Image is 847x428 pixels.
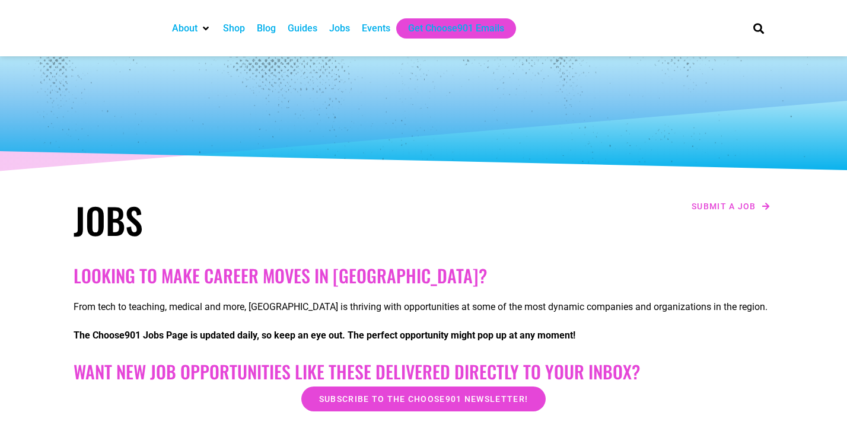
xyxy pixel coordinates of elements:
[749,18,769,38] div: Search
[688,199,773,214] a: Submit a job
[319,395,528,403] span: Subscribe to the Choose901 newsletter!
[329,21,350,36] a: Jobs
[74,199,418,241] h1: Jobs
[74,300,773,314] p: From tech to teaching, medical and more, [GEOGRAPHIC_DATA] is thriving with opportunities at some...
[408,21,504,36] a: Get Choose901 Emails
[74,361,773,382] h2: Want New Job Opportunities like these Delivered Directly to your Inbox?
[301,387,546,411] a: Subscribe to the Choose901 newsletter!
[362,21,390,36] a: Events
[74,330,575,341] strong: The Choose901 Jobs Page is updated daily, so keep an eye out. The perfect opportunity might pop u...
[166,18,217,39] div: About
[74,265,773,286] h2: Looking to make career moves in [GEOGRAPHIC_DATA]?
[166,18,733,39] nav: Main nav
[257,21,276,36] a: Blog
[692,202,756,210] span: Submit a job
[288,21,317,36] a: Guides
[172,21,198,36] a: About
[223,21,245,36] a: Shop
